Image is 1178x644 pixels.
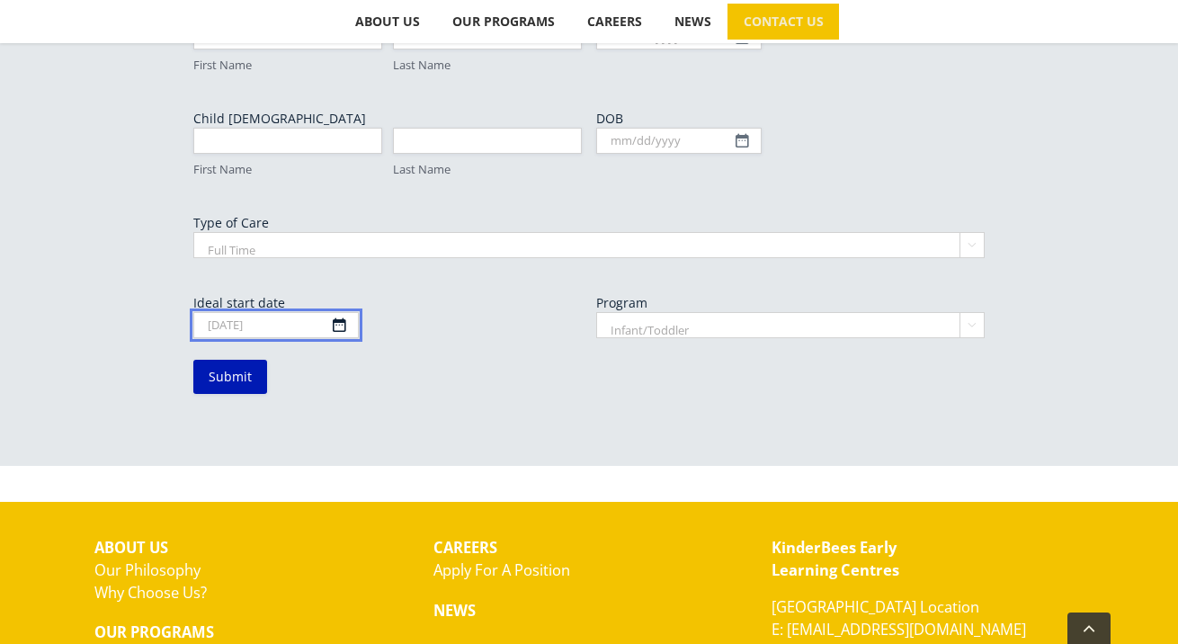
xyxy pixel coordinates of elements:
[452,15,555,28] span: OUR PROGRAMS
[658,4,727,40] a: NEWS
[355,15,420,28] span: ABOUT US
[433,559,570,580] a: Apply For A Position
[587,15,642,28] span: CAREERS
[772,537,899,580] a: KinderBees EarlyLearning Centres
[393,161,582,178] label: Last Name
[193,214,985,232] label: Type of Care
[596,110,985,128] label: DOB
[772,619,1026,640] a: E: [EMAIL_ADDRESS][DOMAIN_NAME]
[674,15,711,28] span: NEWS
[193,110,366,128] legend: Child [DEMOGRAPHIC_DATA]
[772,596,1084,641] p: [GEOGRAPHIC_DATA] Location
[433,600,476,621] strong: NEWS
[744,15,824,28] span: CONTACT US
[772,537,899,580] strong: KinderBees Early Learning Centres
[596,128,762,154] input: mm/dd/yyyy
[193,360,267,394] input: Submit
[94,622,214,642] strong: OUR PROGRAMS
[193,294,582,312] label: Ideal start date
[436,4,570,40] a: OUR PROGRAMS
[94,582,207,603] a: Why Choose Us?
[193,57,382,74] label: First Name
[193,161,382,178] label: First Name
[596,294,985,312] label: Program
[433,537,497,558] strong: CAREERS
[339,4,435,40] a: ABOUT US
[393,57,582,74] label: Last Name
[94,559,201,580] a: Our Philosophy
[94,537,168,558] strong: ABOUT US
[193,312,359,338] input: mm/dd/yyyy
[571,4,657,40] a: CAREERS
[727,4,839,40] a: CONTACT US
